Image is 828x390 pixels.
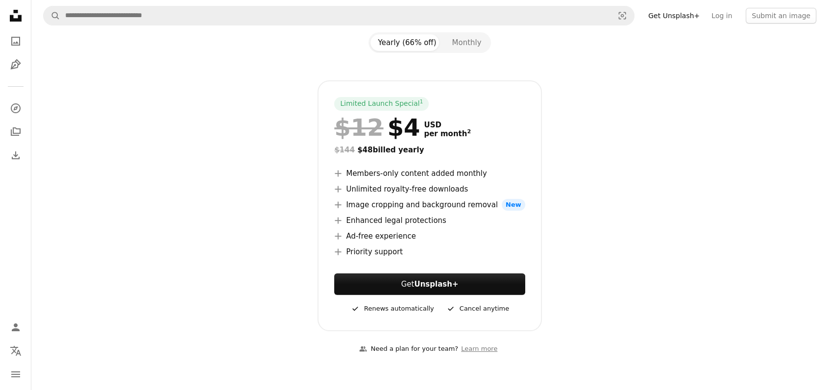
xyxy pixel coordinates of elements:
[350,303,434,315] div: Renews automatically
[610,6,634,25] button: Visual search
[370,34,444,51] button: Yearly (66% off)
[6,365,25,384] button: Menu
[414,280,458,289] strong: Unsplash+
[334,183,525,195] li: Unlimited royalty-free downloads
[465,129,473,138] a: 2
[334,230,525,242] li: Ad-free experience
[6,31,25,51] a: Photos
[746,8,816,24] button: Submit an image
[6,317,25,337] a: Log in / Sign up
[334,199,525,211] li: Image cropping and background removal
[706,8,738,24] a: Log in
[418,99,425,109] a: 1
[424,129,471,138] span: per month
[6,6,25,27] a: Home — Unsplash
[420,98,423,104] sup: 1
[334,97,429,111] div: Limited Launch Special
[446,303,509,315] div: Cancel anytime
[642,8,706,24] a: Get Unsplash+
[334,215,525,226] li: Enhanced legal protections
[334,168,525,179] li: Members-only content added monthly
[6,341,25,361] button: Language
[6,98,25,118] a: Explore
[458,341,500,357] a: Learn more
[334,246,525,258] li: Priority support
[334,144,525,156] div: $48 billed yearly
[6,55,25,74] a: Illustrations
[43,6,634,25] form: Find visuals sitewide
[6,146,25,165] a: Download History
[6,122,25,142] a: Collections
[334,115,383,140] span: $12
[359,344,458,354] div: Need a plan for your team?
[444,34,489,51] button: Monthly
[44,6,60,25] button: Search Unsplash
[334,115,420,140] div: $4
[334,146,355,154] span: $144
[467,128,471,135] sup: 2
[502,199,525,211] span: New
[334,273,525,295] button: GetUnsplash+
[424,121,471,129] span: USD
